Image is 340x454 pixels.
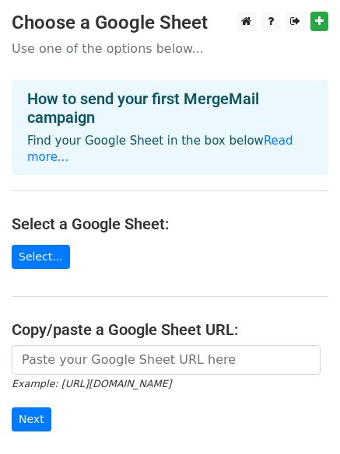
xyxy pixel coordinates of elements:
[12,40,328,57] p: Use one of the options below...
[12,320,328,339] h4: Copy/paste a Google Sheet URL:
[27,89,313,127] h4: How to send your first MergeMail campaign
[12,215,328,233] h4: Select a Google Sheet:
[12,245,70,269] a: Select...
[27,133,313,166] p: Find your Google Sheet in the box below
[12,378,171,389] small: Example: [URL][DOMAIN_NAME]
[12,345,321,375] input: Paste your Google Sheet URL here
[27,134,293,164] a: Read more...
[12,407,51,431] input: Next
[12,12,328,34] h3: Choose a Google Sheet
